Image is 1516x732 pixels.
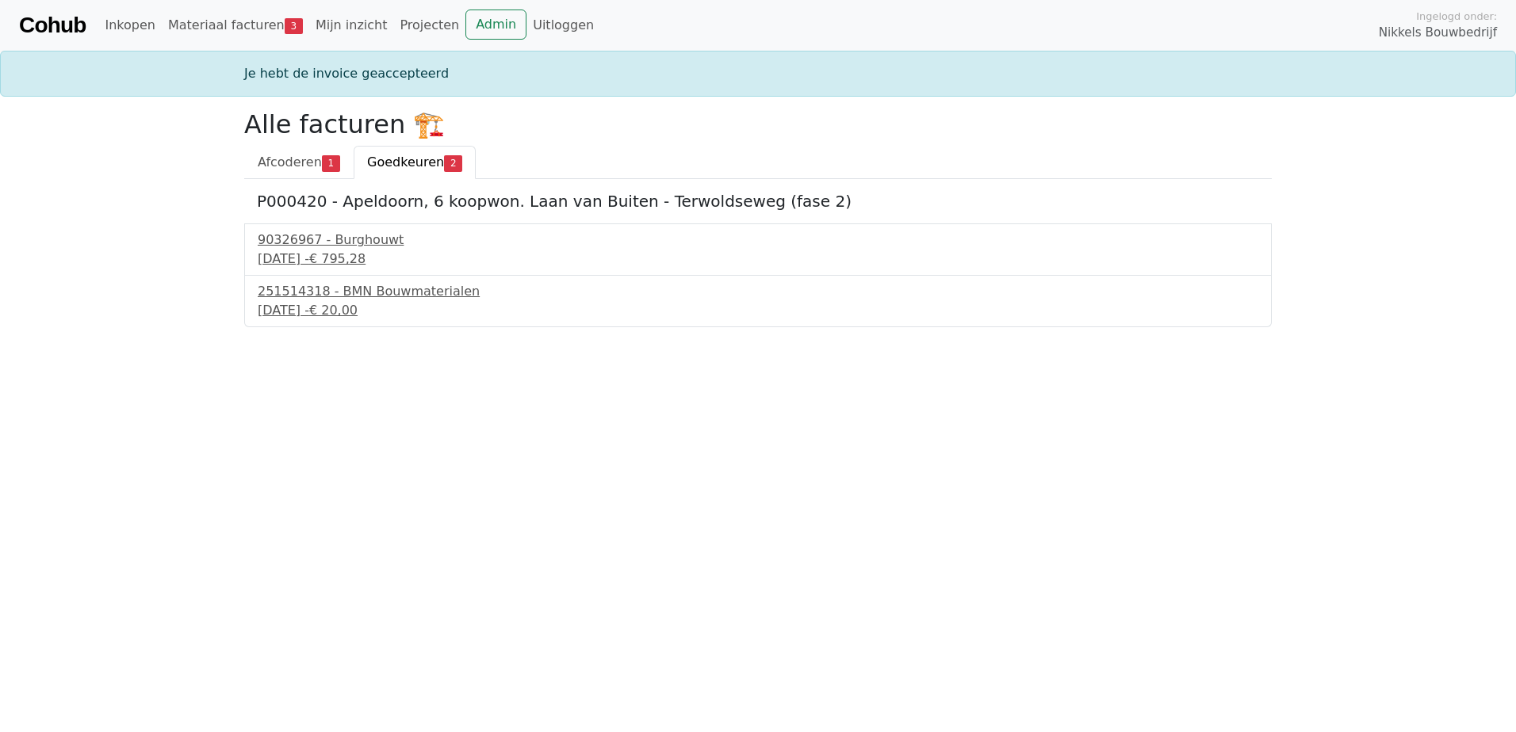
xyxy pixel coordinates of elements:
div: [DATE] - [258,301,1258,320]
h5: P000420 - Apeldoorn, 6 koopwon. Laan van Buiten - Terwoldseweg (fase 2) [257,192,1259,211]
span: € 20,00 [309,303,358,318]
a: Afcoderen1 [244,146,354,179]
h2: Alle facturen 🏗️ [244,109,1272,139]
div: Je hebt de invoice geaccepteerd [235,64,1281,83]
a: Projecten [393,10,465,41]
div: 90326967 - Burghouwt [258,231,1258,250]
a: 90326967 - Burghouwt[DATE] -€ 795,28 [258,231,1258,269]
a: Cohub [19,6,86,44]
span: € 795,28 [309,251,366,266]
a: Uitloggen [526,10,600,41]
span: Ingelogd onder: [1416,9,1497,24]
a: Mijn inzicht [309,10,394,41]
span: 2 [444,155,462,171]
span: Goedkeuren [367,154,444,170]
a: Inkopen [98,10,161,41]
div: [DATE] - [258,250,1258,269]
span: 1 [322,155,340,171]
a: Materiaal facturen3 [162,10,309,41]
a: Admin [465,10,526,40]
a: 251514318 - BMN Bouwmaterialen[DATE] -€ 20,00 [258,282,1258,320]
span: Nikkels Bouwbedrijf [1379,24,1497,42]
span: 3 [285,18,303,34]
a: Goedkeuren2 [354,146,476,179]
div: 251514318 - BMN Bouwmaterialen [258,282,1258,301]
span: Afcoderen [258,154,322,170]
